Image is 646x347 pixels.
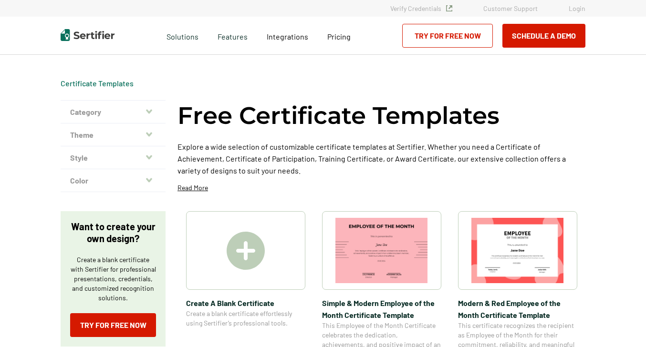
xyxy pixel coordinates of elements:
button: Style [61,146,166,169]
img: Verified [446,5,452,11]
img: Simple & Modern Employee of the Month Certificate Template [335,218,428,283]
span: Solutions [167,30,198,41]
a: Customer Support [483,4,538,12]
div: Breadcrumb [61,79,134,88]
img: Create A Blank Certificate [227,232,265,270]
p: Read More [177,183,208,193]
button: Theme [61,123,166,146]
a: Verify Credentials [390,4,452,12]
img: Sertifier | Digital Credentialing Platform [61,29,115,41]
p: Explore a wide selection of customizable certificate templates at Sertifier. Whether you need a C... [177,141,585,176]
span: Simple & Modern Employee of the Month Certificate Template [322,297,441,321]
button: Category [61,101,166,123]
a: Certificate Templates [61,79,134,88]
button: Color [61,169,166,192]
span: Integrations [267,32,308,41]
span: Modern & Red Employee of the Month Certificate Template [458,297,577,321]
img: Modern & Red Employee of the Month Certificate Template [471,218,564,283]
p: Want to create your own design? [70,221,156,245]
span: Create a blank certificate effortlessly using Sertifier’s professional tools. [186,309,305,328]
a: Login [569,4,585,12]
a: Integrations [267,30,308,41]
span: Create A Blank Certificate [186,297,305,309]
h1: Free Certificate Templates [177,100,500,131]
span: Features [218,30,248,41]
a: Try for Free Now [70,313,156,337]
a: Try for Free Now [402,24,493,48]
p: Create a blank certificate with Sertifier for professional presentations, credentials, and custom... [70,255,156,303]
span: Pricing [327,32,351,41]
a: Pricing [327,30,351,41]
